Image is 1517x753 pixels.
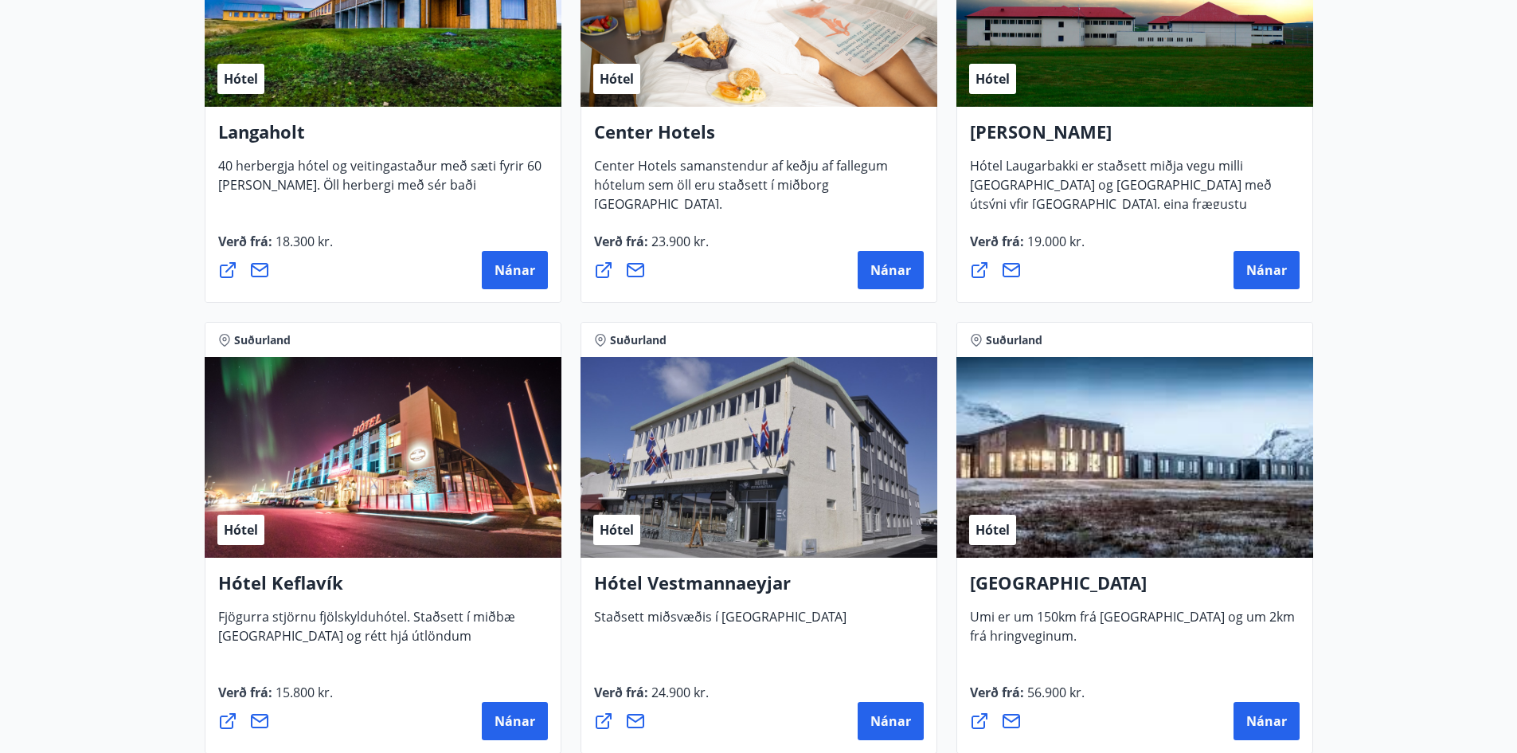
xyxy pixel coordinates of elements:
[218,120,548,156] h4: Langaholt
[218,684,333,714] span: Verð frá :
[600,70,634,88] span: Hótel
[1234,702,1300,740] button: Nánar
[482,251,548,289] button: Nánar
[224,70,258,88] span: Hótel
[858,251,924,289] button: Nánar
[218,571,548,607] h4: Hótel Keflavík
[218,608,515,657] span: Fjögurra stjörnu fjölskylduhótel. Staðsett í miðbæ [GEOGRAPHIC_DATA] og rétt hjá útlöndum
[648,684,709,701] span: 24.900 kr.
[970,684,1085,714] span: Verð frá :
[594,608,846,638] span: Staðsett miðsvæðis í [GEOGRAPHIC_DATA]
[870,261,911,279] span: Nánar
[1246,261,1287,279] span: Nánar
[858,702,924,740] button: Nánar
[970,157,1272,245] span: Hótel Laugarbakki er staðsett miðja vegu milli [GEOGRAPHIC_DATA] og [GEOGRAPHIC_DATA] með útsýni ...
[224,521,258,539] span: Hótel
[234,332,291,348] span: Suðurland
[970,233,1085,263] span: Verð frá :
[970,571,1300,607] h4: [GEOGRAPHIC_DATA]
[594,157,888,226] span: Center Hotels samanstendur af keðju af fallegum hótelum sem öll eru staðsett í miðborg [GEOGRAPHI...
[1246,712,1287,730] span: Nánar
[975,521,1010,539] span: Hótel
[272,684,333,701] span: 15.800 kr.
[495,712,535,730] span: Nánar
[1024,684,1085,701] span: 56.900 kr.
[218,157,542,206] span: 40 herbergja hótel og veitingastaður með sæti fyrir 60 [PERSON_NAME]. Öll herbergi með sér baði
[870,712,911,730] span: Nánar
[482,702,548,740] button: Nánar
[594,571,924,607] h4: Hótel Vestmannaeyjar
[970,120,1300,156] h4: [PERSON_NAME]
[600,521,634,539] span: Hótel
[648,233,709,250] span: 23.900 kr.
[594,233,709,263] span: Verð frá :
[594,684,709,714] span: Verð frá :
[1234,251,1300,289] button: Nánar
[986,332,1042,348] span: Suðurland
[272,233,333,250] span: 18.300 kr.
[594,120,924,156] h4: Center Hotels
[495,261,535,279] span: Nánar
[218,233,333,263] span: Verð frá :
[610,332,667,348] span: Suðurland
[975,70,1010,88] span: Hótel
[970,608,1295,657] span: Umi er um 150km frá [GEOGRAPHIC_DATA] og um 2km frá hringveginum.
[1024,233,1085,250] span: 19.000 kr.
